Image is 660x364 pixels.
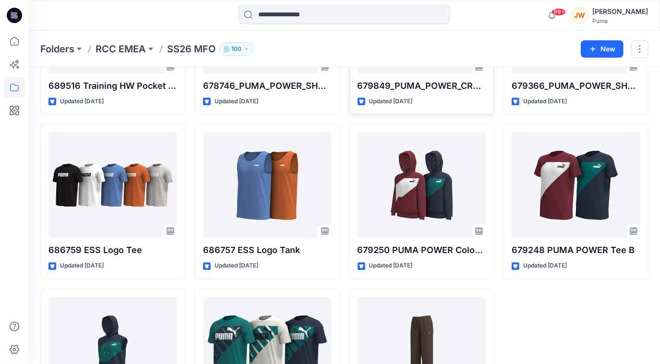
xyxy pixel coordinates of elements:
[552,8,566,16] span: 99+
[48,79,177,93] p: 689516 Training HW Pocket Short Tight
[40,42,74,56] a: Folders
[512,132,640,238] a: 679248 PUMA POWER Tee B
[592,6,648,17] div: [PERSON_NAME]
[48,243,177,257] p: 686759 ESS Logo Tee
[231,44,241,54] p: 100
[215,97,258,107] p: Updated [DATE]
[60,97,104,107] p: Updated [DATE]
[592,17,648,24] div: Puma
[203,79,332,93] p: 678746_PUMA_POWER_SHORTS_5_TR
[523,97,567,107] p: Updated [DATE]
[512,79,640,93] p: 679366_PUMA_POWER_SHORTS_TR
[358,79,486,93] p: 679849_PUMA_POWER_CREW_TR
[96,42,146,56] a: RCC EMEA
[203,243,332,257] p: 686757 ESS Logo Tank
[523,261,567,271] p: Updated [DATE]
[219,42,253,56] button: 100
[369,261,413,271] p: Updated [DATE]
[581,40,624,58] button: New
[571,7,588,24] div: JW
[358,132,486,238] a: 679250 PUMA POWER Colorblock Hoodie TR B
[167,42,216,56] p: SS26 MFO
[512,243,640,257] p: 679248 PUMA POWER Tee B
[60,261,104,271] p: Updated [DATE]
[215,261,258,271] p: Updated [DATE]
[358,243,486,257] p: 679250 PUMA POWER Colorblock Hoodie TR B
[203,132,332,238] a: 686757 ESS Logo Tank
[369,97,413,107] p: Updated [DATE]
[48,132,177,238] a: 686759 ESS Logo Tee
